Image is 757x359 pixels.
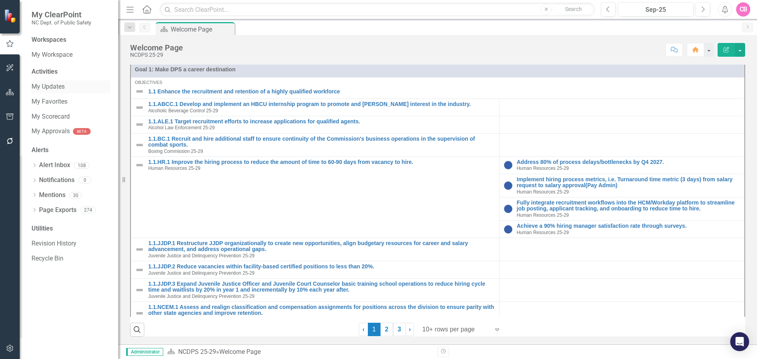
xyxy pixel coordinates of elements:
a: 3 [393,323,406,336]
a: 1.1.JJDP.3 Expand Juvenile Justice Officer and Juvenile Court Counselor basic training school ope... [148,281,495,293]
span: Juvenile Justice and Delinquency Prevention 25-29 [148,294,255,299]
a: Achieve a 90% hiring manager satisfaction rate through surveys. [517,223,741,229]
span: Juvenile Justice and Delinquency Prevention 25-29 [148,253,255,259]
div: 108 [74,162,89,169]
td: Double-Click to Edit Right Click for Context Menu [131,302,499,325]
div: Activities [32,67,110,76]
a: My Scorecard [32,112,110,121]
img: Not Defined [135,103,144,112]
a: Alert Inbox [39,161,70,170]
td: Double-Click to Edit Right Click for Context Menu [131,238,499,261]
td: Double-Click to Edit Right Click for Context Menu [131,261,499,279]
div: Open Intercom Messenger [730,332,749,351]
span: Human Resources 25-29 [148,166,200,171]
a: My Approvals [32,127,70,136]
div: Objectives [135,80,740,85]
div: Welcome Page [171,24,233,34]
button: Sep-25 [618,2,694,17]
a: 2 [380,323,393,336]
span: Alcohol Law Enforcement 25-29 [148,125,215,130]
img: Not Defined [135,87,144,96]
td: Double-Click to Edit Right Click for Context Menu [131,78,745,99]
div: 0 [78,177,91,184]
img: ClearPoint Strategy [4,9,18,22]
span: Human Resources 25-29 [517,166,569,171]
span: Boxing Commission 25-29 [148,149,203,154]
img: No Information [503,225,513,234]
td: Double-Click to Edit Right Click for Context Menu [499,157,745,174]
span: Juvenile Justice and Delinquency Prevention 25-29 [148,270,255,276]
button: CB [736,2,750,17]
span: Search [565,6,582,12]
td: Double-Click to Edit Right Click for Context Menu [131,133,499,156]
div: Sep-25 [621,5,691,15]
td: Double-Click to Edit Right Click for Context Menu [131,157,499,238]
img: Not Defined [135,245,144,254]
span: Human Resources 25-29 [517,189,569,195]
span: 1 [368,323,380,336]
img: No Information [503,181,513,190]
td: Double-Click to Edit Right Click for Context Menu [131,116,499,134]
td: Double-Click to Edit Right Click for Context Menu [499,197,745,221]
a: 1.1.JJDP.2 Reduce vacancies within facility-based certified positions to less than 20%. [148,264,495,270]
span: Alcoholic Beverage Control 25-29 [148,108,218,113]
img: Not Defined [135,285,144,295]
a: Page Exports [39,206,76,215]
div: Alerts [32,146,110,155]
div: 274 [80,207,96,214]
span: › [409,326,411,333]
a: 1.1.JJDP.1 Restructure JJDP organizationally to create new opportunities, align budgetary resourc... [148,240,495,253]
td: Double-Click to Edit Right Click for Context Menu [499,174,745,197]
a: My Workspace [32,50,110,60]
td: Double-Click to Edit Right Click for Context Menu [131,99,499,116]
div: 30 [69,192,82,199]
td: Double-Click to Edit Right Click for Context Menu [131,278,499,301]
span: Administrator [126,348,163,356]
img: No Information [503,160,513,170]
a: 1.1.ABCC.1 Develop and implement an HBCU internship program to promote and [PERSON_NAME] interest... [148,101,495,107]
div: Utilities [32,224,110,233]
a: 1.1.BC.1 Recruit and hire additional staff to ensure continuity of the Commission's business oper... [148,136,495,148]
div: BETA [73,128,91,135]
div: » [167,348,432,357]
a: 1.1.HR.1 Improve the hiring process to reduce the amount of time to 60-90 days from vacancy to hire. [148,159,495,165]
img: Not Defined [135,140,144,150]
img: Not Defined [135,120,144,129]
span: ‹ [362,326,364,333]
img: No Information [503,204,513,214]
button: Search [554,4,593,15]
a: Implement hiring process metrics, i.e. Turnaround time metric (3 days) from salary request to sal... [517,177,741,189]
a: My Updates [32,82,110,91]
img: Not Defined [135,309,144,318]
a: Address 80% of process delays/bottlenecks by Q4 2027. [517,159,741,165]
img: Not Defined [135,265,144,275]
a: 1.1.NCEM.1 Assess and realign classification and compensation assignments for positions across th... [148,304,495,316]
a: Mentions [39,191,65,200]
a: Revision History [32,239,110,248]
a: Recycle Bin [32,254,110,263]
td: Double-Click to Edit [131,63,745,78]
img: Not Defined [135,160,144,170]
div: Workspaces [32,35,66,45]
span: Human Resources 25-29 [517,212,569,218]
div: Welcome Page [130,43,183,52]
a: 1.1.ALE.1 Target recruitment efforts to increase applications for qualified agents. [148,119,495,125]
a: Notifications [39,176,75,185]
span: Human Resources 25-29 [517,230,569,235]
span: My ClearPoint [32,10,91,19]
td: Double-Click to Edit Right Click for Context Menu [499,221,745,238]
a: 1.1 Enhance the recruitment and retention of a highly qualified workforce [148,89,740,95]
div: Welcome Page [219,348,261,355]
div: NCDPS 25-29 [130,52,183,58]
a: Fully integrate recruitment workflows into the HCM/Workday platform to streamline job posting, ap... [517,200,741,212]
small: NC Dept. of Public Safety [32,19,91,26]
input: Search ClearPoint... [160,3,595,17]
span: Goal 1: Make DPS a career destination [135,65,740,73]
a: My Favorites [32,97,110,106]
a: NCDPS 25-29 [178,348,216,355]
